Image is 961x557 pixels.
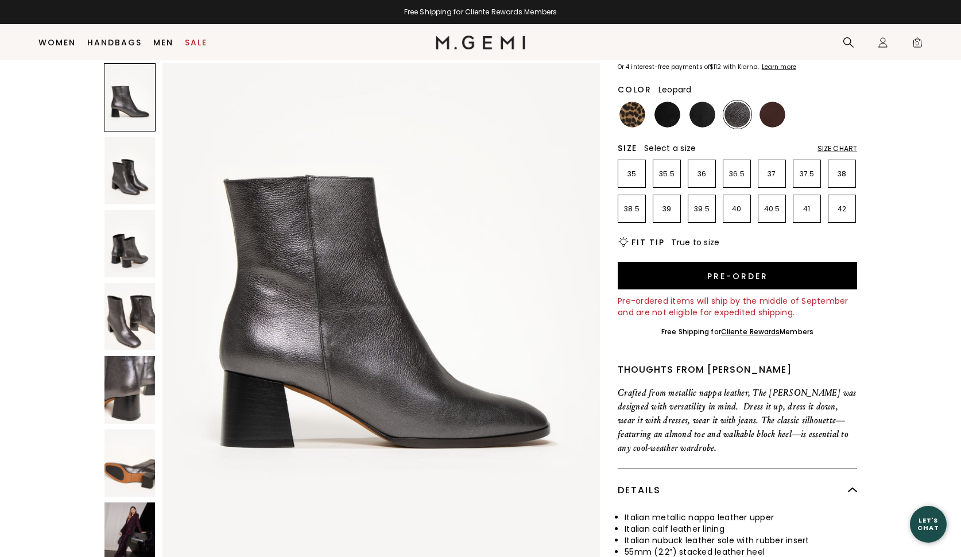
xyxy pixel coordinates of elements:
[104,283,155,350] img: The Cristina
[653,204,680,214] p: 39
[762,63,796,71] klarna-placement-style-cta: Learn more
[104,137,155,204] img: The Cristina
[653,169,680,179] p: 35.5
[688,204,715,214] p: 39.5
[153,38,173,47] a: Men
[828,169,855,179] p: 38
[671,237,719,248] span: True to size
[618,262,857,289] button: Pre-order
[912,39,923,51] span: 0
[758,169,785,179] p: 37
[758,204,785,214] p: 40.5
[710,63,721,71] klarna-placement-style-amount: $112
[38,38,76,47] a: Women
[654,102,680,127] img: Black Suede
[658,84,692,95] span: Leopard
[618,144,637,153] h2: Size
[618,204,645,214] p: 38.5
[618,295,857,318] div: Pre-ordered items will ship by the middle of September and are not eligible for expedited shipping.
[619,102,645,127] img: Leopard
[87,38,142,47] a: Handbags
[723,63,761,71] klarna-placement-style-body: with Klarna
[618,85,652,94] h2: Color
[723,204,750,214] p: 40
[689,102,715,127] img: Black Nappa
[618,363,857,377] div: Thoughts from [PERSON_NAME]
[661,327,813,336] div: Free Shipping for Members
[724,102,750,127] img: Dark Gunmetal Nappa
[618,169,645,179] p: 35
[723,169,750,179] p: 36.5
[104,356,155,423] img: The Cristina
[625,512,857,523] li: Italian metallic nappa leather upper
[185,38,207,47] a: Sale
[793,169,820,179] p: 37.5
[104,430,155,497] img: The Cristina
[436,36,526,49] img: M.Gemi
[104,210,155,277] img: The Cristina
[828,204,855,214] p: 42
[618,469,857,512] div: Details
[793,204,820,214] p: 41
[688,169,715,179] p: 36
[910,517,947,531] div: Let's Chat
[618,63,710,71] klarna-placement-style-body: Or 4 interest-free payments of
[759,102,785,127] img: Chocolate Nappa
[625,523,857,535] li: Italian calf leather lining
[625,535,857,546] li: Italian nubuck leather sole with rubber insert
[721,327,780,336] a: Cliente Rewards
[618,386,857,455] p: Crafted from metallic nappa leather, The [PERSON_NAME] was designed with versatility in mind. Dre...
[631,238,664,247] h2: Fit Tip
[644,142,696,154] span: Select a size
[761,64,796,71] a: Learn more
[817,144,857,153] div: Size Chart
